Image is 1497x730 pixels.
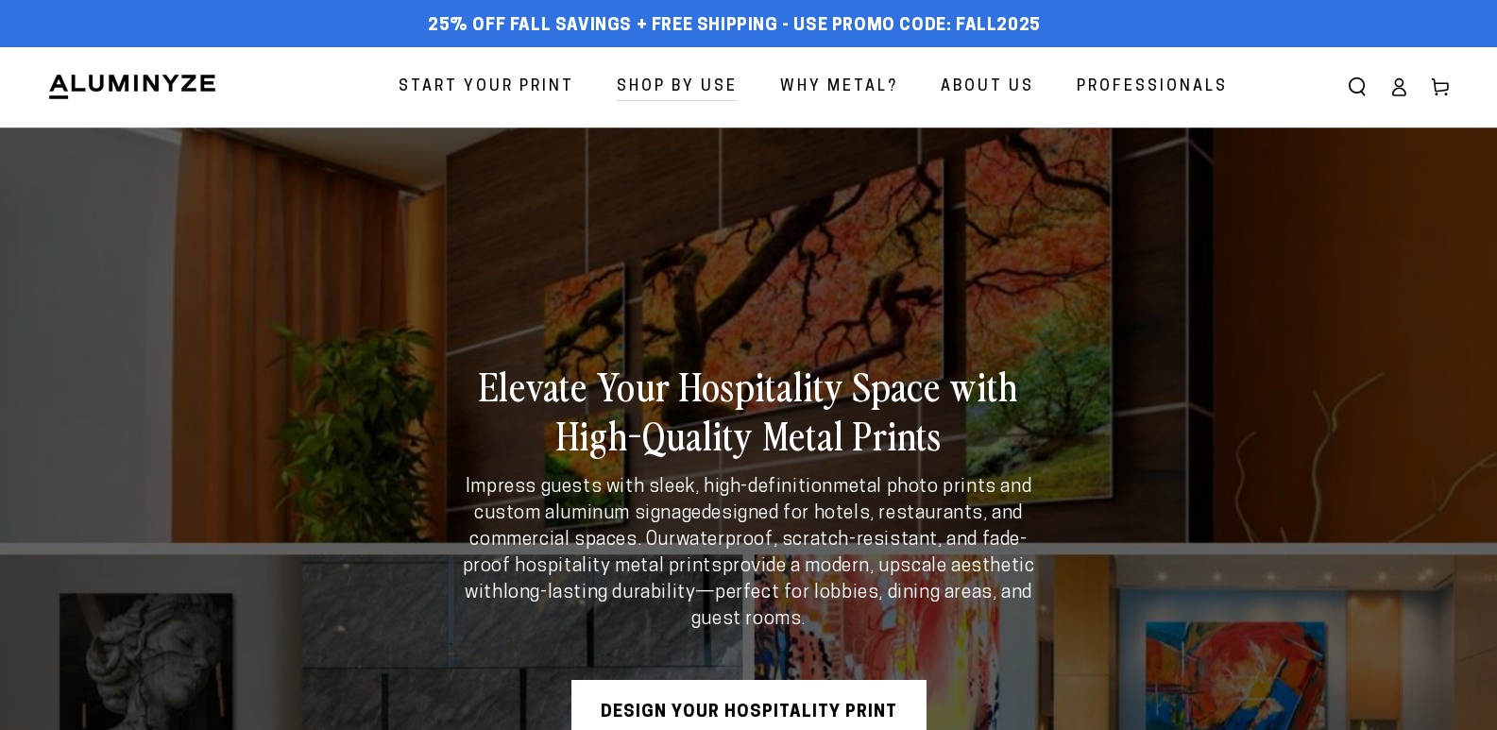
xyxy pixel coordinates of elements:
[941,74,1034,101] span: About Us
[603,62,752,112] a: Shop By Use
[47,73,217,101] img: Aluminyze
[428,16,1041,37] span: 25% off FALL Savings + Free Shipping - Use Promo Code: FALL2025
[617,74,738,101] span: Shop By Use
[454,474,1043,633] p: Impress guests with sleek, high-definition designed for hotels, restaurants, and commercial space...
[454,361,1043,459] h2: Elevate Your Hospitality Space with High-Quality Metal Prints
[463,531,1028,576] strong: waterproof, scratch-resistant, and fade-proof hospitality metal prints
[780,74,898,101] span: Why Metal?
[1336,66,1378,108] summary: Search our site
[384,62,588,112] a: Start Your Print
[1077,74,1228,101] span: Professionals
[766,62,912,112] a: Why Metal?
[1063,62,1242,112] a: Professionals
[474,478,1031,523] strong: metal photo prints and custom aluminum signage
[399,74,574,101] span: Start Your Print
[503,584,696,603] strong: long-lasting durability
[927,62,1048,112] a: About Us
